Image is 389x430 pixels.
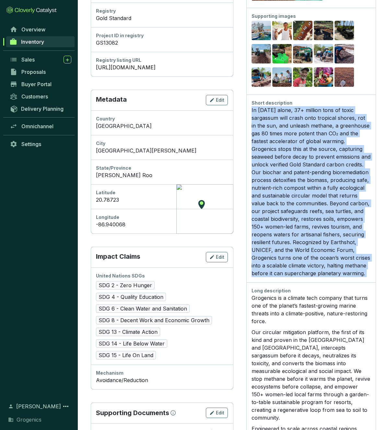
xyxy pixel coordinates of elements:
[96,32,228,39] div: Project ID in registry
[96,214,228,221] div: Longitude
[96,304,190,313] span: SDG 6 - Clean Water and Sanitation
[21,69,46,75] span: Proposals
[96,8,228,14] div: Registry
[96,165,228,171] div: State/Province
[6,91,75,102] a: Customers
[96,328,160,336] span: SDG 13 - Climate Action
[96,116,228,122] div: Country
[96,189,228,196] div: Latitude
[6,139,75,150] a: Settings
[6,66,75,77] a: Proposals
[96,57,228,63] div: Registry listing URL
[6,24,75,35] a: Overview
[21,141,41,147] span: Settings
[96,351,156,359] span: SDG 15 - Life On Land
[252,328,371,422] p: Our circular mitigation platform, the first of its kind and proven in the [GEOGRAPHIC_DATA] and [...
[96,39,228,47] div: GS13082
[252,288,371,294] div: Long description
[96,339,167,348] span: SDG 14 - Life Below Water
[252,13,371,19] div: Supporting images
[16,402,61,410] span: [PERSON_NAME]
[206,252,228,262] button: Edit
[96,221,228,228] div: -86.940068
[96,281,155,289] span: SDG 2 - Zero Hunger
[21,56,35,63] span: Sales
[6,79,75,90] a: Buyer Portal
[17,416,41,424] span: Grogenics
[252,294,371,325] p: Grogenics is a climate tech company that turns one of the planet’s fastest-growing marine threats...
[21,39,44,45] span: Inventory
[21,93,48,100] span: Customers
[216,254,224,260] span: Edit
[206,408,228,418] button: Edit
[21,123,53,130] span: Omnichannel
[216,97,224,103] span: Edit
[96,14,228,22] div: Gold Standard
[96,63,228,71] a: [URL][DOMAIN_NAME]
[96,196,228,204] div: 20.78723
[216,410,224,416] span: Edit
[96,316,212,324] span: SDG 8 - Decent Work and Economic Growth
[96,171,228,179] div: [PERSON_NAME] Roo
[252,106,371,277] div: In [DATE] alone, 37+ million tons of toxic sargassum will crash onto tropical shores, rot in the ...
[6,121,75,132] a: Omnichannel
[96,408,169,417] p: Supporting Documents
[6,54,75,65] a: Sales
[206,95,228,105] button: Edit
[21,26,45,33] span: Overview
[96,370,228,376] div: Mechanism
[96,273,228,279] div: United Nations SDGs
[96,122,228,130] div: [GEOGRAPHIC_DATA]
[96,140,228,147] div: City
[96,376,228,384] div: Avoidance/Reduction
[96,95,127,105] p: Metadata
[96,252,140,262] p: Impact Claims
[6,36,75,47] a: Inventory
[96,293,166,301] span: SDG 4 - Quality Education
[21,81,52,87] span: Buyer Portal
[96,147,228,154] div: [GEOGRAPHIC_DATA][PERSON_NAME]
[252,100,371,106] div: Short description
[6,103,75,114] a: Delivery Planning
[21,106,64,112] span: Delivery Planning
